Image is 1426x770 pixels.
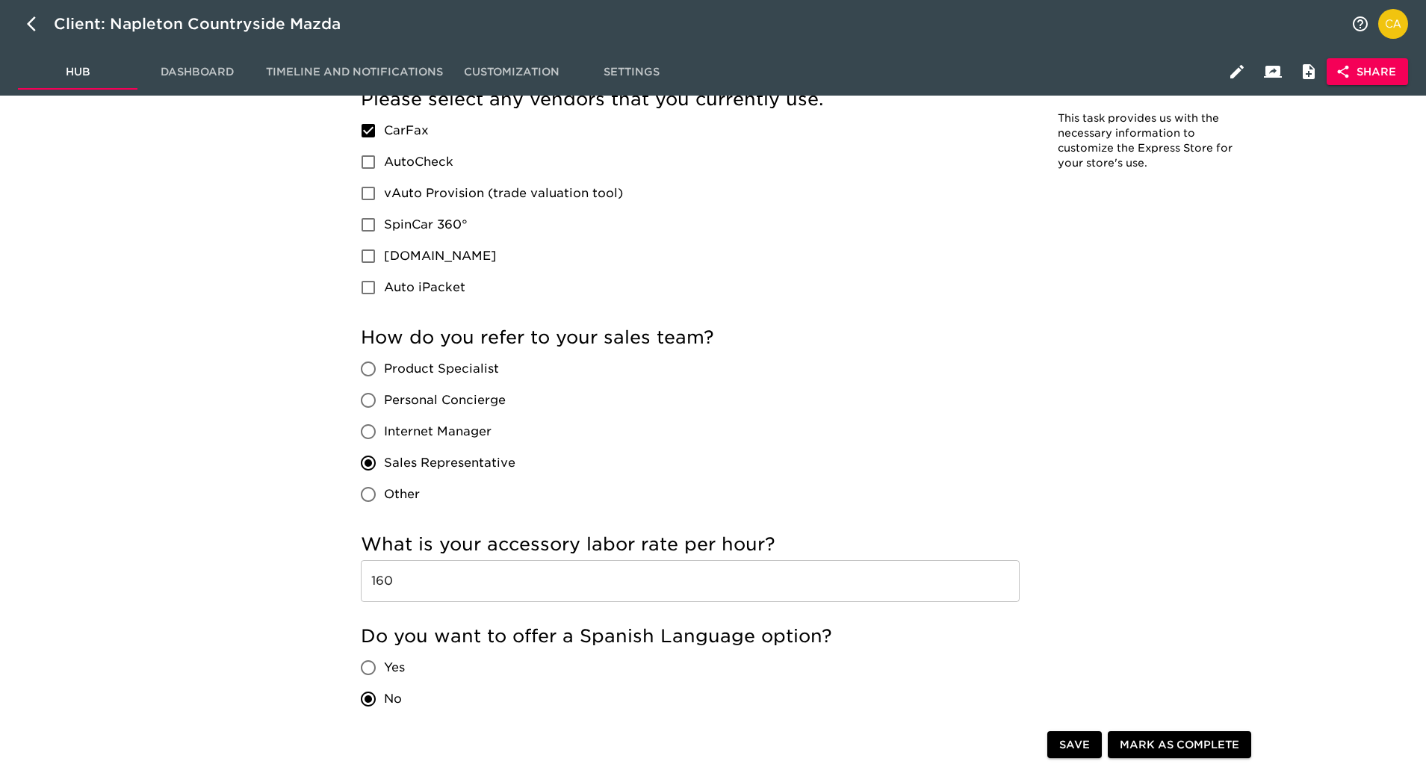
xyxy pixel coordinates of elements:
div: Client: Napleton Countryside Mazda [54,12,362,36]
span: Auto iPacket [384,279,465,296]
img: Profile [1378,9,1408,39]
button: Share [1327,58,1408,86]
span: Sales Representative [384,454,515,472]
span: Yes [384,659,405,677]
button: Mark as Complete [1108,731,1251,759]
span: vAuto Provision (trade valuation tool) [384,184,623,202]
h5: How do you refer to your sales team? [361,326,1020,350]
h5: Do you want to offer a Spanish Language option? [361,624,1020,648]
span: Hub [27,63,128,81]
span: Settings [580,63,682,81]
button: notifications [1342,6,1378,42]
span: Timeline and Notifications [266,63,443,81]
span: CarFax [384,122,429,140]
span: Mark as Complete [1120,736,1239,754]
span: Share [1339,63,1396,81]
span: Internet Manager [384,423,492,441]
span: [DOMAIN_NAME] [384,247,497,265]
button: Save [1047,731,1102,759]
p: This task provides us with the necessary information to customize the Express Store for your stor... [1058,111,1237,171]
span: Save [1059,736,1090,754]
span: Other [384,485,420,503]
span: SpinCar 360° [384,216,468,234]
span: AutoCheck [384,153,453,171]
span: No [384,690,402,708]
span: Product Specialist [384,360,499,378]
h5: What is your accessory labor rate per hour? [361,533,1020,556]
span: Dashboard [146,63,248,81]
span: Customization [461,63,562,81]
input: Example: $120 [361,560,1020,602]
span: Personal Concierge [384,391,506,409]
